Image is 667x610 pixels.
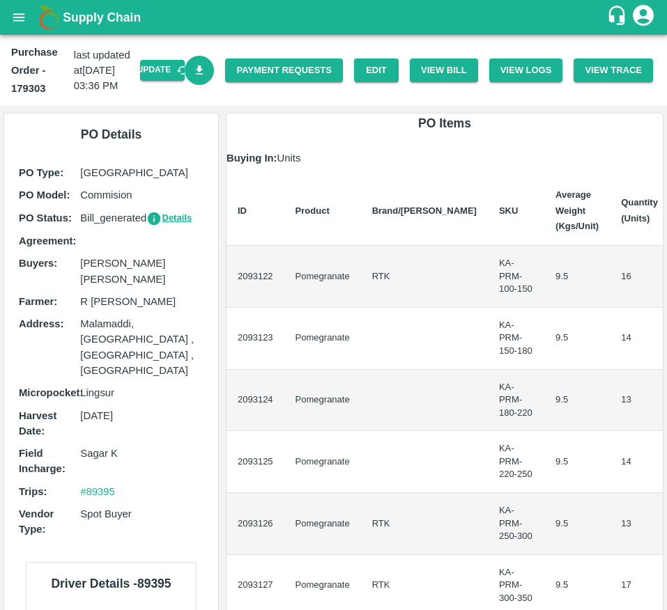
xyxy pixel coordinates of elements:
[606,5,631,30] div: customer-support
[80,187,204,203] p: Commision
[488,493,544,555] td: KA-PRM-250-300
[238,205,247,216] b: ID
[38,574,185,593] h6: Driver Details - 89395
[284,370,361,432] td: Pomegranate
[488,308,544,370] td: KA-PRM-150-180
[63,8,606,27] a: Supply Chain
[19,258,57,269] b: Buyers :
[185,56,215,86] a: Download Bill
[19,318,63,329] b: Address :
[80,316,204,378] p: Malamaddi, [GEOGRAPHIC_DATA] , [GEOGRAPHIC_DATA] , [GEOGRAPHIC_DATA]
[19,296,57,307] b: Farmer :
[15,125,207,144] h6: PO Details
[227,431,284,493] td: 2093125
[19,486,47,497] b: Trips :
[19,189,70,201] b: PO Model :
[631,3,656,32] div: account of current user
[544,246,610,308] td: 9.5
[555,189,599,231] b: Average Weight (Kgs/Unit)
[80,256,204,287] p: [PERSON_NAME] [PERSON_NAME]
[361,246,488,308] td: RTK
[80,506,204,522] p: Spot Buyer
[227,114,663,133] h6: PO Items
[544,431,610,493] td: 9.5
[225,58,343,83] a: Payment Requests
[19,167,63,178] b: PO Type :
[80,210,204,226] p: Bill_generated
[544,370,610,432] td: 9.5
[488,246,544,308] td: KA-PRM-100-150
[410,58,478,83] button: View Bill
[354,58,399,83] a: Edit
[19,212,72,224] b: PO Status :
[372,205,477,216] b: Brand/[PERSON_NAME]
[296,205,330,216] b: Product
[80,385,204,400] p: Lingsur
[11,43,185,97] div: last updated at [DATE] 03:36 PM
[284,246,361,308] td: Pomegranate
[80,165,204,180] p: [GEOGRAPHIC_DATA]
[19,448,66,474] b: Field Incharge :
[227,246,284,308] td: 2093122
[544,308,610,370] td: 9.5
[284,431,361,493] td: Pomegranate
[544,493,610,555] td: 9.5
[63,10,141,24] b: Supply Chain
[284,308,361,370] td: Pomegranate
[227,150,663,166] p: Units
[284,493,361,555] td: Pomegranate
[227,308,284,370] td: 2093123
[227,493,284,555] td: 2093126
[19,387,83,398] b: Micropocket :
[19,235,76,247] b: Agreement:
[19,508,54,535] b: Vendor Type :
[11,47,58,94] b: Purchase Order - 179303
[35,3,63,31] img: logo
[499,205,518,216] b: SKU
[80,446,204,461] p: Sagar K
[621,197,658,223] b: Quantity (Units)
[361,493,488,555] td: RTK
[146,210,192,226] button: Details
[488,431,544,493] td: KA-PRM-220-250
[574,58,653,83] button: View Trace
[80,486,115,497] a: #89395
[140,60,185,80] button: Update
[19,410,56,437] b: Harvest Date :
[227,370,284,432] td: 2093124
[488,370,544,432] td: KA-PRM-180-220
[227,152,277,164] b: Buying In:
[80,294,204,309] p: R [PERSON_NAME]
[489,58,563,83] button: View Logs
[3,1,35,33] button: open drawer
[80,408,204,423] p: [DATE]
